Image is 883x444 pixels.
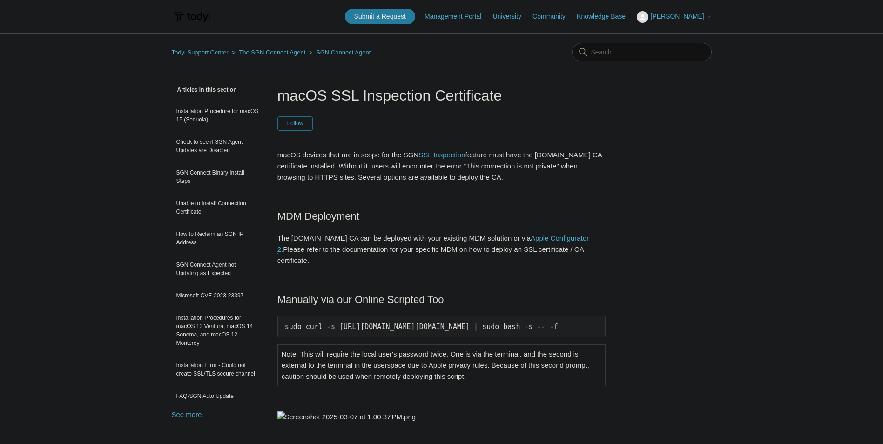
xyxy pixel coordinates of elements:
a: SGN Connect Binary Install Steps [172,164,263,190]
h2: MDM Deployment [277,208,606,224]
a: Unable to Install Connection Certificate [172,195,263,221]
button: Follow Article [277,116,313,130]
a: Todyl Support Center [172,49,229,56]
a: Installation Error - Could not create SSL/TLS secure channel [172,357,263,383]
a: Installation Procedures for macOS 13 Ventura, macOS 14 Sonoma, and macOS 12 Monterey [172,309,263,352]
input: Search [572,43,712,61]
a: FAQ-SGN Auto Update [172,387,263,405]
a: Apple Configurator 2. [277,234,589,254]
a: Management Portal [425,12,491,21]
a: The SGN Connect Agent [239,49,305,56]
a: Installation Procedure for macOS 15 (Sequoia) [172,102,263,128]
p: The [DOMAIN_NAME] CA can be deployed with your existing MDM solution or via Please refer to the d... [277,233,606,266]
a: Community [532,12,575,21]
button: [PERSON_NAME] [637,11,711,23]
a: Check to see if SGN Agent Updates are Disabled [172,133,263,159]
h2: Manually via our Online Scripted Tool [277,291,606,308]
li: SGN Connect Agent [307,49,371,56]
a: Submit a Request [345,9,415,24]
a: Knowledge Base [577,12,635,21]
a: University [492,12,530,21]
a: Microsoft CVE-2023-23397 [172,287,263,304]
h1: macOS SSL Inspection Certificate [277,84,606,107]
pre: sudo curl -s [URL][DOMAIN_NAME][DOMAIN_NAME] | sudo bash -s -- -f [277,316,606,337]
span: Articles in this section [172,87,237,93]
a: See more [172,410,202,418]
a: SGN Connect Agent not Updating as Expected [172,256,263,282]
td: Note: This will require the local user's password twice. One is via the terminal, and the second ... [277,345,606,386]
a: SGN Connect Agent [316,49,371,56]
a: SSL Inspection [418,151,465,159]
a: How to Reclaim an SGN IP Address [172,225,263,251]
span: [PERSON_NAME] [650,13,704,20]
li: The SGN Connect Agent [230,49,307,56]
p: macOS devices that are in scope for the SGN feature must have the [DOMAIN_NAME] CA certificate in... [277,149,606,183]
li: Todyl Support Center [172,49,230,56]
img: Screenshot 2025-03-07 at 1.00.37 PM.png [277,411,416,423]
img: Todyl Support Center Help Center home page [172,8,211,26]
